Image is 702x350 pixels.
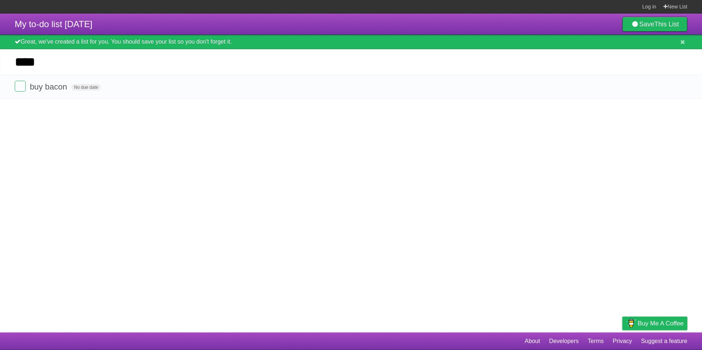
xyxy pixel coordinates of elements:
[638,317,684,330] span: Buy me a coffee
[30,82,69,91] span: buy bacon
[613,334,632,348] a: Privacy
[549,334,579,348] a: Developers
[15,19,93,29] span: My to-do list [DATE]
[654,21,679,28] b: This List
[588,334,604,348] a: Terms
[15,81,26,92] label: Done
[626,317,636,329] img: Buy me a coffee
[622,17,687,32] a: SaveThis List
[525,334,540,348] a: About
[641,334,687,348] a: Suggest a feature
[622,317,687,330] a: Buy me a coffee
[71,84,101,91] span: No due date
